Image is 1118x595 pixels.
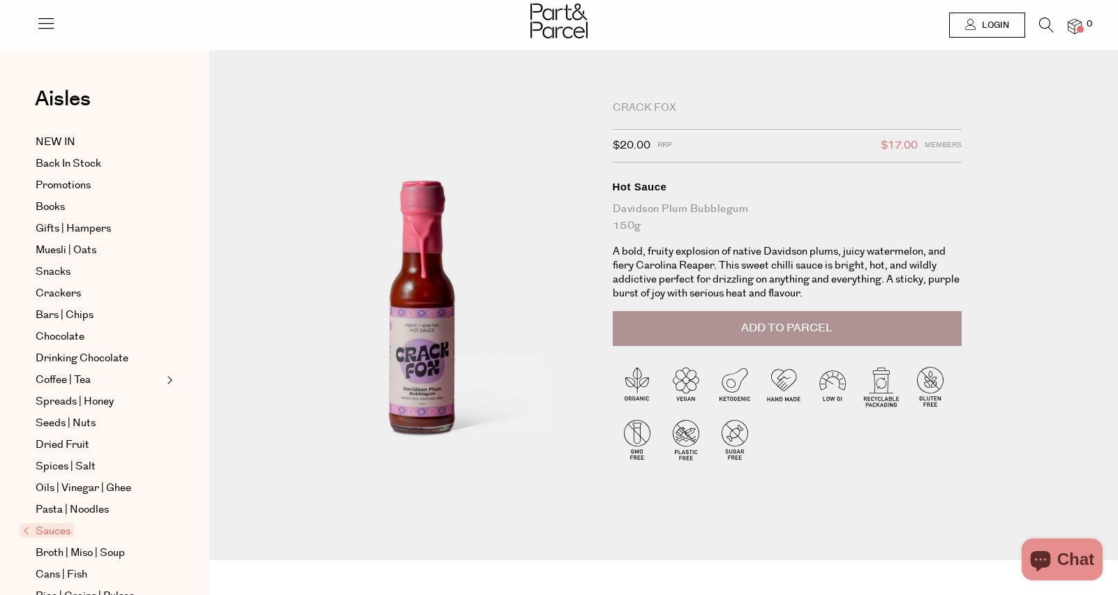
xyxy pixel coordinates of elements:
[36,220,111,237] span: Gifts | Hampers
[662,415,710,464] img: P_P-ICONS-Live_Bec_V11_Plastic_Free.svg
[759,362,808,411] img: P_P-ICONS-Live_Bec_V11_Handmade.svg
[662,362,710,411] img: P_P-ICONS-Live_Bec_V11_Vegan.svg
[36,329,84,345] span: Chocolate
[906,362,955,411] img: P_P-ICONS-Live_Bec_V11_Gluten_Free.svg
[20,523,74,538] span: Sauces
[36,545,125,562] span: Broth | Miso | Soup
[710,415,759,464] img: P_P-ICONS-Live_Bec_V11_Sugar_Free.svg
[23,523,163,540] a: Sauces
[36,350,163,367] a: Drinking Chocolate
[36,393,163,410] a: Spreads | Honey
[613,415,662,464] img: P_P-ICONS-Live_Bec_V11_GMO_Free.svg
[1018,538,1107,584] inbox-online-store-chat: Shopify online store chat
[36,480,163,497] a: Oils | Vinegar | Ghee
[36,437,89,453] span: Dried Fruit
[613,311,962,346] button: Add to Parcel
[36,415,96,432] span: Seeds | Nuts
[36,372,91,389] span: Coffee | Tea
[36,156,163,172] a: Back In Stock
[36,566,87,583] span: Cans | Fish
[36,134,163,151] a: NEW IN
[36,458,163,475] a: Spices | Salt
[36,372,163,389] a: Coffee | Tea
[36,242,163,259] a: Muesli | Oats
[978,20,1009,31] span: Login
[36,177,91,194] span: Promotions
[949,13,1025,38] a: Login
[1083,18,1096,31] span: 0
[36,264,70,280] span: Snacks
[36,350,128,367] span: Drinking Chocolate
[36,545,163,562] a: Broth | Miso | Soup
[36,264,163,280] a: Snacks
[36,502,163,518] a: Pasta | Noodles
[36,437,163,453] a: Dried Fruit
[36,458,96,475] span: Spices | Salt
[36,415,163,432] a: Seeds | Nuts
[36,566,163,583] a: Cans | Fish
[36,502,109,518] span: Pasta | Noodles
[741,320,833,336] span: Add to Parcel
[657,137,672,155] span: RRP
[36,393,114,410] span: Spreads | Honey
[36,285,81,302] span: Crackers
[613,362,662,411] img: P_P-ICONS-Live_Bec_V11_Organic.svg
[36,329,163,345] a: Chocolate
[35,84,91,114] span: Aisles
[808,362,857,411] img: P_P-ICONS-Live_Bec_V11_Low_Gi.svg
[251,106,592,508] img: Hot Sauce
[613,101,962,115] div: Crack Fox
[530,3,588,38] img: Part&Parcel
[613,137,650,155] span: $20.00
[36,220,163,237] a: Gifts | Hampers
[36,134,75,151] span: NEW IN
[36,242,96,259] span: Muesli | Oats
[36,307,94,324] span: Bars | Chips
[1068,19,1082,33] a: 0
[36,199,65,216] span: Books
[36,480,131,497] span: Oils | Vinegar | Ghee
[36,156,101,172] span: Back In Stock
[613,180,962,194] div: Hot Sauce
[36,177,163,194] a: Promotions
[36,199,163,216] a: Books
[857,362,906,411] img: P_P-ICONS-Live_Bec_V11_Recyclable_Packaging.svg
[881,137,918,155] span: $17.00
[163,372,173,389] button: Expand/Collapse Coffee | Tea
[925,137,962,155] span: Members
[35,89,91,123] a: Aisles
[613,245,962,301] p: A bold, fruity explosion of native Davidson plums, juicy watermelon, and fiery Carolina Reaper. T...
[36,307,163,324] a: Bars | Chips
[36,285,163,302] a: Crackers
[710,362,759,411] img: P_P-ICONS-Live_Bec_V11_Ketogenic.svg
[613,201,962,234] div: Davidson Plum Bubblegum 150g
